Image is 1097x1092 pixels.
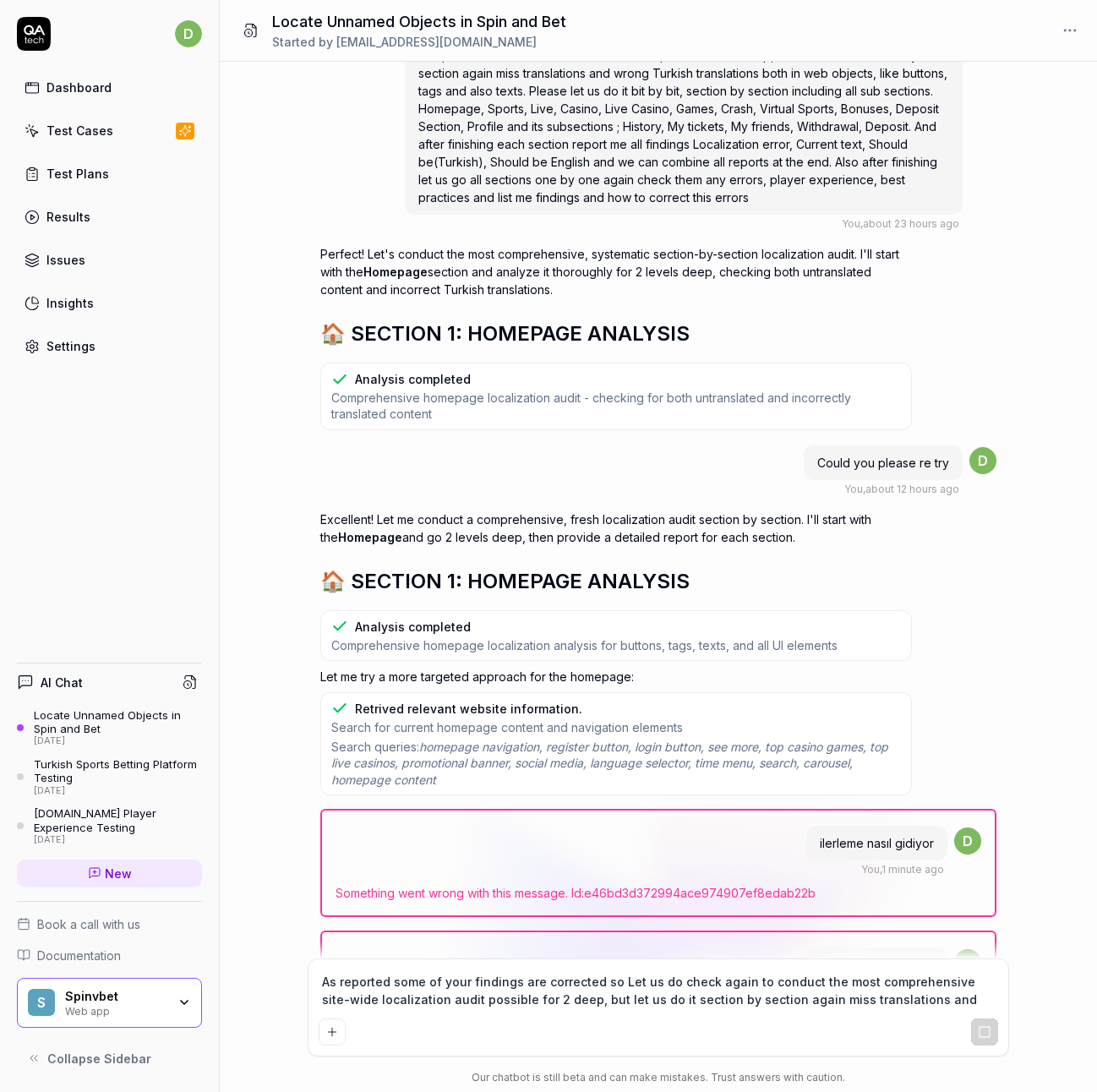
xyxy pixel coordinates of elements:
[320,569,690,593] span: 🏠 SECTION 1: HOMEPAGE ANALYSIS
[65,989,166,1004] div: Spinvbet
[47,1050,151,1067] span: Collapse Sidebar
[842,217,860,230] span: You
[17,708,202,747] a: Locate Unnamed Objects in Spin and Bet[DATE]
[820,958,934,972] span: ilerleme nasıl gidiyor
[46,208,90,226] div: Results
[320,511,912,546] p: Excellent! Let me conduct a comprehensive, fresh localization audit section by section. I'll star...
[46,337,96,355] div: Settings
[34,834,202,846] div: [DATE]
[34,757,202,785] div: Turkish Sports Betting Platform Testing
[861,862,944,877] div: , 1 minute ago
[17,287,202,319] a: Insights
[320,321,690,346] span: 🏠 SECTION 1: HOMEPAGE ANALYSIS
[46,122,113,139] div: Test Cases
[46,251,85,269] div: Issues
[331,719,901,735] span: Search for current homepage content and navigation elements
[355,370,471,388] div: Analysis completed
[320,668,912,685] p: Let me try a more targeted approach for the homepage:
[17,806,202,845] a: [DOMAIN_NAME] Player Experience Testing[DATE]
[336,35,537,49] span: [EMAIL_ADDRESS][DOMAIN_NAME]
[844,482,959,497] div: , about 12 hours ago
[34,785,202,797] div: [DATE]
[17,1041,202,1075] button: Collapse Sidebar
[17,114,202,147] a: Test Cases
[954,827,981,854] span: d
[272,33,566,51] div: Started by
[46,294,94,312] div: Insights
[17,243,202,276] a: Issues
[331,740,888,787] span: homepage navigation, register button, login button, see more, top casino games, top live casinos,...
[34,735,202,747] div: [DATE]
[17,915,202,933] a: Book a call with us
[17,157,202,190] a: Test Plans
[34,806,202,834] div: [DOMAIN_NAME] Player Experience Testing
[969,447,996,474] span: d
[17,978,202,1029] button: SSpinvbetWeb app
[17,860,202,887] a: New
[363,265,428,279] span: Homepage
[17,947,202,964] a: Documentation
[308,1070,1009,1085] div: Our chatbot is still beta and can make mistakes. Trust answers with caution.
[338,530,402,544] span: Homepage
[41,674,83,691] h4: AI Chat
[319,1018,346,1046] button: Add attachment
[844,483,863,495] span: You
[37,915,140,933] span: Book a call with us
[842,216,959,232] div: , about 23 hours ago
[28,989,55,1016] span: S
[320,245,912,298] p: Perfect! Let's conduct the most comprehensive, systematic section-by-section localization audit. ...
[105,865,132,882] span: New
[37,947,121,964] span: Documentation
[175,17,202,51] button: d
[17,330,202,363] a: Settings
[861,863,880,876] span: You
[355,700,582,718] div: Retrived relevant website information.
[817,456,949,470] span: Could you please re try
[65,1003,166,1017] div: Web app
[331,739,901,788] span: Search queries:
[355,618,471,636] div: Analysis completed
[331,390,901,423] span: Comprehensive homepage localization audit - checking for both untranslated and incorrectly transl...
[46,79,112,96] div: Dashboard
[175,20,202,47] span: d
[17,200,202,233] a: Results
[331,637,838,653] span: Comprehensive homepage localization analysis for buttons, tags, texts, and all UI elements
[46,165,109,183] div: Test Plans
[954,949,981,976] span: d
[17,757,202,796] a: Turkish Sports Betting Platform Testing[DATE]
[272,10,566,33] h1: Locate Unnamed Objects in Spin and Bet
[17,71,202,104] a: Dashboard
[34,708,202,736] div: Locate Unnamed Objects in Spin and Bet
[820,836,934,850] span: ilerleme nasıl gidiyor
[336,884,981,902] span: Something went wrong with this message. Id: e46bd3d372994ace974907ef8edab22b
